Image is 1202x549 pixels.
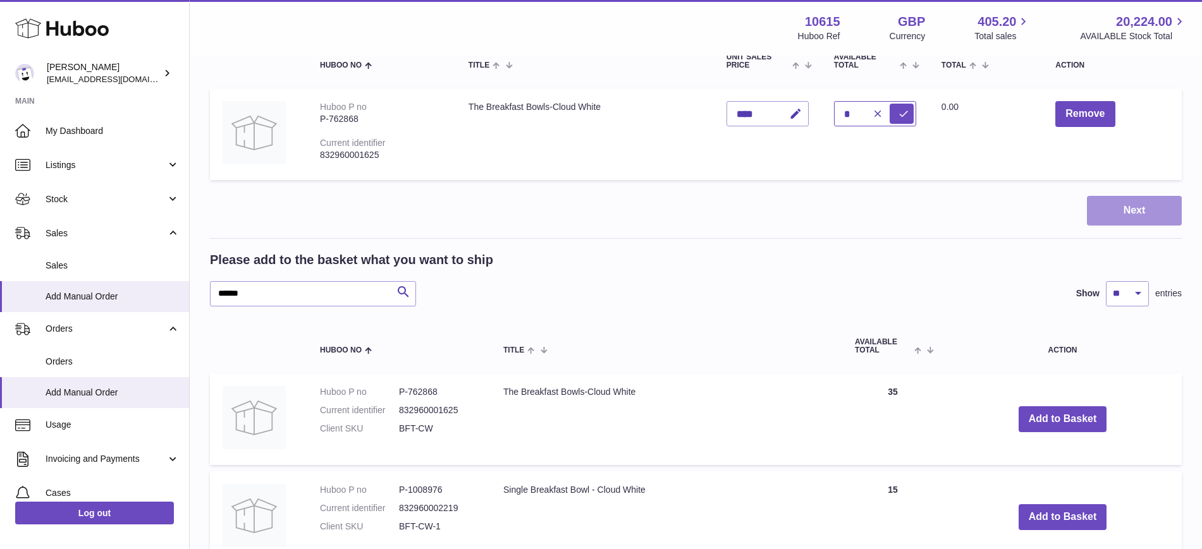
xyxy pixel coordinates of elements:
[1080,30,1187,42] span: AVAILABLE Stock Total
[47,61,161,85] div: [PERSON_NAME]
[1019,504,1107,530] button: Add to Basket
[974,13,1031,42] a: 405.20 Total sales
[46,453,166,465] span: Invoicing and Payments
[399,404,478,416] dd: 832960001625
[46,159,166,171] span: Listings
[15,502,174,524] a: Log out
[1080,13,1187,42] a: 20,224.00 AVAILABLE Stock Total
[320,484,399,496] dt: Huboo P no
[491,373,842,465] td: The Breakfast Bowls-Cloud White
[399,423,478,435] dd: BFT-CW
[399,386,478,398] dd: P-762868
[1019,406,1107,432] button: Add to Basket
[320,404,399,416] dt: Current identifier
[46,387,180,399] span: Add Manual Order
[223,386,286,449] img: The Breakfast Bowls-Cloud White
[223,484,286,547] img: Single Breakfast Bowl - Cloud White
[320,423,399,435] dt: Client SKU
[798,30,840,42] div: Huboo Ref
[15,64,34,83] img: fulfillment@fable.com
[320,502,399,514] dt: Current identifier
[47,74,186,84] span: [EMAIL_ADDRESS][DOMAIN_NAME]
[46,323,166,335] span: Orders
[46,260,180,272] span: Sales
[46,125,180,137] span: My Dashboard
[399,521,478,533] dd: BFT-CW-1
[974,30,1031,42] span: Total sales
[46,227,166,239] span: Sales
[890,30,926,42] div: Currency
[46,487,180,499] span: Cases
[46,356,180,368] span: Orders
[399,502,478,514] dd: 832960002219
[46,291,180,303] span: Add Manual Order
[842,373,943,465] td: 35
[320,386,399,398] dt: Huboo P no
[399,484,478,496] dd: P-1008976
[320,521,399,533] dt: Client SKU
[805,13,840,30] strong: 10615
[898,13,925,30] strong: GBP
[1116,13,1172,30] span: 20,224.00
[46,419,180,431] span: Usage
[46,193,166,205] span: Stock
[978,13,1016,30] span: 405.20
